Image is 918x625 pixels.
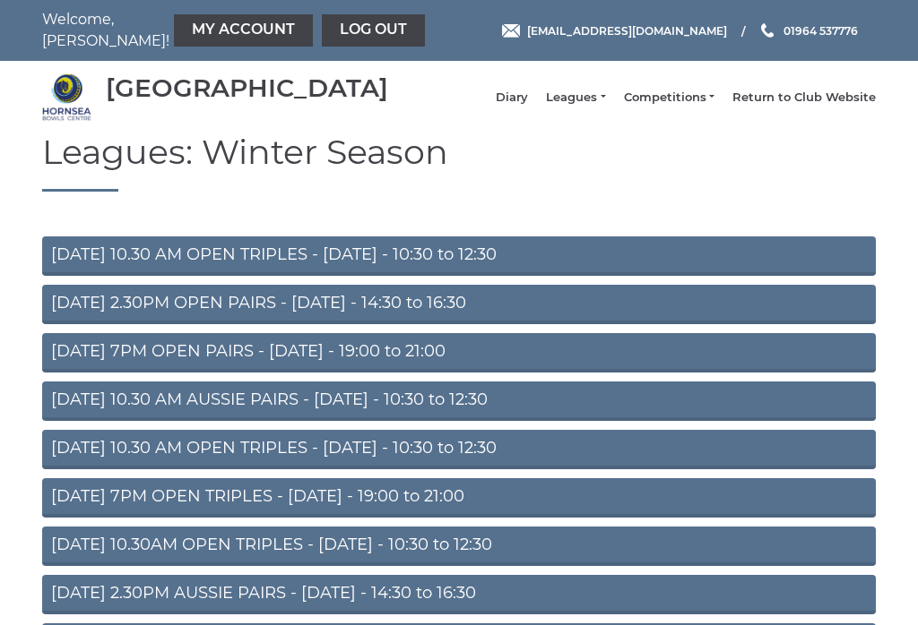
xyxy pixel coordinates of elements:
[42,478,876,518] a: [DATE] 7PM OPEN TRIPLES - [DATE] - 19:00 to 21:00
[42,430,876,469] a: [DATE] 10.30 AM OPEN TRIPLES - [DATE] - 10:30 to 12:30
[761,23,774,38] img: Phone us
[322,14,425,47] a: Log out
[42,236,876,276] a: [DATE] 10.30 AM OPEN TRIPLES - [DATE] - 10:30 to 12:30
[42,527,876,566] a: [DATE] 10.30AM OPEN TRIPLES - [DATE] - 10:30 to 12:30
[42,381,876,421] a: [DATE] 10.30 AM AUSSIE PAIRS - [DATE] - 10:30 to 12:30
[527,23,727,37] span: [EMAIL_ADDRESS][DOMAIN_NAME]
[174,14,313,47] a: My Account
[546,90,605,106] a: Leagues
[42,73,91,122] img: Hornsea Bowls Centre
[42,575,876,614] a: [DATE] 2.30PM AUSSIE PAIRS - [DATE] - 14:30 to 16:30
[496,90,528,106] a: Diary
[784,23,858,37] span: 01964 537776
[502,24,520,38] img: Email
[624,90,714,106] a: Competitions
[42,285,876,324] a: [DATE] 2.30PM OPEN PAIRS - [DATE] - 14:30 to 16:30
[758,22,858,39] a: Phone us 01964 537776
[42,9,374,52] nav: Welcome, [PERSON_NAME]!
[42,133,876,192] h1: Leagues: Winter Season
[42,333,876,372] a: [DATE] 7PM OPEN PAIRS - [DATE] - 19:00 to 21:00
[502,22,727,39] a: Email [EMAIL_ADDRESS][DOMAIN_NAME]
[732,90,876,106] a: Return to Club Website
[106,74,388,102] div: [GEOGRAPHIC_DATA]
